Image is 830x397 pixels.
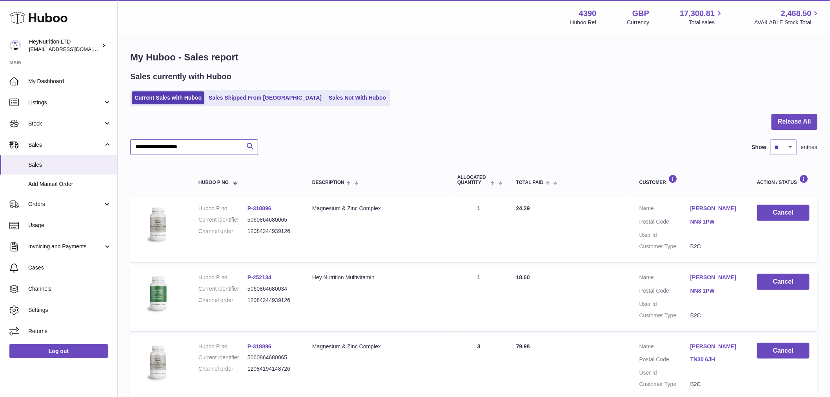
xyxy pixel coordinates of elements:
a: 17,300.81 Total sales [680,8,724,26]
dd: B2C [690,312,741,319]
a: P-252134 [248,274,271,280]
span: Channels [28,285,111,293]
a: [PERSON_NAME] [690,343,741,350]
img: 43901725567377.jpeg [138,274,177,313]
span: My Dashboard [28,78,111,85]
dt: Huboo P no [198,205,248,212]
dt: Postal Code [639,218,690,228]
span: AVAILABLE Stock Total [754,19,821,26]
img: info@heynutrition.com [9,40,21,51]
div: Customer [639,175,741,185]
div: HeyNutrition LTD [29,38,100,53]
strong: GBP [632,8,649,19]
dt: User Id [639,231,690,239]
a: P-318896 [248,343,271,350]
span: Orders [28,200,103,208]
label: Show [752,144,766,151]
a: [PERSON_NAME] [690,274,741,281]
dt: Huboo P no [198,343,248,350]
dd: 12084244939126 [248,297,297,304]
dt: Customer Type [639,381,690,388]
span: 18.00 [516,274,530,280]
span: Usage [28,222,111,229]
span: Sales [28,141,103,149]
span: Settings [28,306,111,314]
span: Description [312,180,344,185]
span: 79.98 [516,343,530,350]
span: 2,468.50 [781,8,812,19]
span: Huboo P no [198,180,229,185]
span: ALLOCATED Quantity [457,175,488,185]
div: Huboo Ref [570,19,597,26]
span: Listings [28,99,103,106]
strong: 4390 [579,8,597,19]
span: Cases [28,264,111,271]
dt: Current identifier [198,354,248,361]
span: Total paid [516,180,544,185]
span: Invoicing and Payments [28,243,103,250]
img: 43901725567059.jpg [138,343,177,382]
dt: Channel order [198,297,248,304]
dt: Customer Type [639,243,690,250]
dt: User Id [639,300,690,308]
td: 1 [450,197,508,262]
span: [EMAIL_ADDRESS][DOMAIN_NAME] [29,46,115,52]
dd: 5060864680065 [248,216,297,224]
a: P-318896 [248,205,271,211]
dd: B2C [690,381,741,388]
a: NN8 1PW [690,287,741,295]
span: 24.29 [516,205,530,211]
dt: Name [639,343,690,352]
dt: Name [639,274,690,283]
a: Sales Not With Huboo [326,91,389,104]
dt: Current identifier [198,216,248,224]
dd: 12084244939126 [248,228,297,235]
td: 1 [450,266,508,331]
dd: 12084194148726 [248,365,297,373]
button: Cancel [757,205,810,221]
span: Sales [28,161,111,169]
dt: Name [639,205,690,214]
span: entries [801,144,817,151]
button: Cancel [757,343,810,359]
dd: B2C [690,243,741,250]
div: Hey Nutrition Multivitamin [312,274,442,281]
dd: 5060864680065 [248,354,297,361]
span: Stock [28,120,103,127]
img: 43901725567059.jpg [138,205,177,244]
a: Current Sales with Huboo [132,91,204,104]
span: Returns [28,328,111,335]
div: Magnesium & Zinc Complex [312,205,442,212]
a: Log out [9,344,108,358]
a: [PERSON_NAME] [690,205,741,212]
dt: Postal Code [639,356,690,365]
span: 17,300.81 [680,8,715,19]
dt: Customer Type [639,312,690,319]
a: NN8 1PW [690,218,741,226]
dt: Huboo P no [198,274,248,281]
a: TN30 6JH [690,356,741,363]
dt: Channel order [198,228,248,235]
dd: 5060864680034 [248,285,297,293]
dt: Channel order [198,365,248,373]
button: Cancel [757,274,810,290]
div: Action / Status [757,175,810,185]
span: Total sales [689,19,724,26]
dt: Postal Code [639,287,690,297]
a: 2,468.50 AVAILABLE Stock Total [754,8,821,26]
dt: Current identifier [198,285,248,293]
dt: User Id [639,369,690,377]
span: Add Manual Order [28,180,111,188]
h2: Sales currently with Huboo [130,71,231,82]
div: Currency [627,19,650,26]
button: Release All [772,114,817,130]
a: Sales Shipped From [GEOGRAPHIC_DATA] [206,91,324,104]
div: Magnesium & Zinc Complex [312,343,442,350]
h1: My Huboo - Sales report [130,51,817,64]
